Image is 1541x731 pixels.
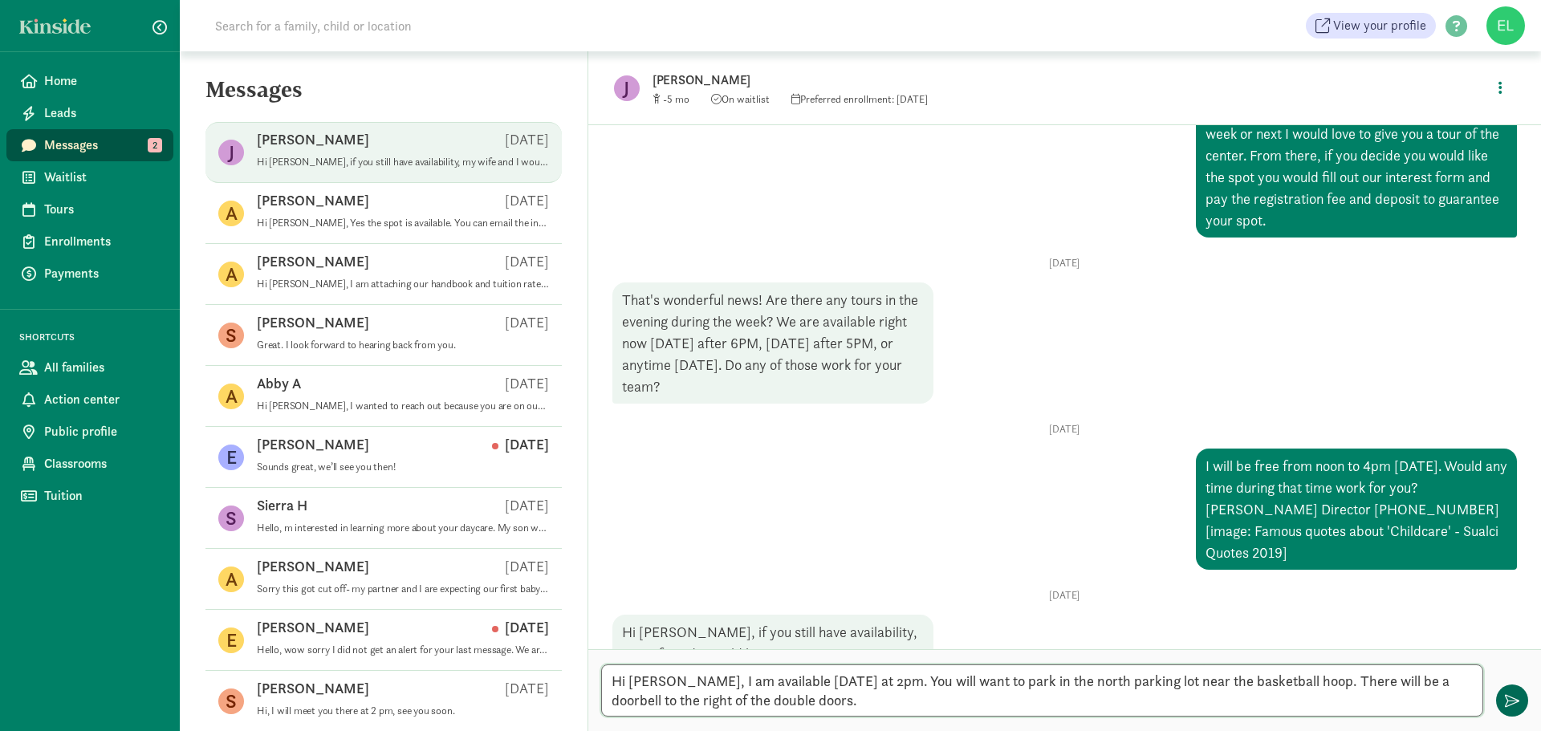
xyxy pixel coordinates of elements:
span: View your profile [1333,16,1426,35]
p: [DATE] [505,557,549,576]
div: That's wonderful news! Are there any tours in the evening during the week? We are available right... [612,282,933,404]
figure: J [218,140,244,165]
figure: A [218,201,244,226]
a: Classrooms [6,448,173,480]
p: Sierra H [257,496,307,515]
span: Leads [44,104,161,123]
p: [DATE] [505,496,549,515]
figure: E [218,627,244,653]
p: [DATE] [612,423,1517,436]
p: Hello, m interested in learning more about your daycare. My son will eb 2 in July - we are lookin... [257,522,549,534]
a: Leads [6,97,173,129]
span: Payments [44,264,161,283]
a: Tours [6,193,173,225]
p: [DATE] [505,252,549,271]
p: [DATE] [492,618,549,637]
figure: J [614,75,640,101]
span: Enrollments [44,232,161,251]
p: Hi [PERSON_NAME], if you still have availability, my wife and I would love to visit at 2PM. [257,156,549,169]
p: [PERSON_NAME] [257,313,369,332]
span: Home [44,71,161,91]
span: Public profile [44,422,161,441]
a: All families [6,351,173,384]
p: [DATE] [505,313,549,332]
span: Messages [44,136,161,155]
p: Sorry this got cut off- my partner and I are expecting our first baby in September and are lookin... [257,583,549,595]
figure: S [218,506,244,531]
p: [PERSON_NAME] [257,679,369,698]
a: Payments [6,258,173,290]
div: Hi [PERSON_NAME], if you still have availability, my wife and I would love to visit at 2PM. [612,615,933,671]
figure: E [218,445,244,470]
a: Home [6,65,173,97]
figure: A [218,567,244,592]
span: Action center [44,390,161,409]
p: Hi, I will meet you there at 2 pm, see you soon. [257,705,549,717]
p: [PERSON_NAME] [653,69,1158,91]
p: Sounds great, we’ll see you then! [257,461,549,473]
span: 2 [148,138,162,152]
p: [DATE] [505,191,549,210]
span: Tours [44,200,161,219]
a: Public profile [6,416,173,448]
span: Waitlist [44,168,161,187]
p: [DATE] [505,679,549,698]
a: Tuition [6,480,173,512]
span: Tuition [44,486,161,506]
p: Abby A [257,374,301,393]
a: Waitlist [6,161,173,193]
figure: S [218,323,244,348]
p: Hi [PERSON_NAME], I am attaching our handbook and tuition rates for you to learn more about our p... [257,278,549,290]
span: All families [44,358,161,377]
a: View your profile [1306,13,1436,39]
p: [PERSON_NAME] [257,191,369,210]
h5: Messages [180,77,588,116]
a: Messages 2 [6,129,173,161]
p: [DATE] [612,257,1517,270]
span: Preferred enrollment: [DATE] [791,92,928,106]
span: -5 [663,92,689,106]
figure: A [218,384,244,409]
p: Great. I look forward to hearing back from you. [257,339,549,351]
p: [DATE] [505,130,549,149]
input: Search for a family, child or location [205,10,656,42]
p: [DATE] [505,374,549,393]
p: [DATE] [612,589,1517,602]
figure: S [218,688,244,714]
p: Hello, wow sorry I did not get an alert for your last message. We are still interested in going o... [257,644,549,656]
p: Hi [PERSON_NAME], I wanted to reach out because you are on our waitlist. Are you still looking fo... [257,400,549,412]
p: [PERSON_NAME] [257,557,369,576]
span: Classrooms [44,454,161,473]
p: [DATE] [492,435,549,454]
span: On waitlist [711,92,770,106]
a: Enrollments [6,225,173,258]
a: Action center [6,384,173,416]
figure: A [218,262,244,287]
p: [PERSON_NAME] [257,435,369,454]
p: [PERSON_NAME] [257,130,369,149]
p: Hi [PERSON_NAME], Yes the spot is available. You can email the interest form to [EMAIL_ADDRESS][D... [257,217,549,229]
div: I will be free from noon to 4pm [DATE]. Would any time during that time work for you? [PERSON_NAM... [1196,449,1517,570]
p: [PERSON_NAME] [257,618,369,637]
p: [PERSON_NAME] [257,252,369,271]
div: Hi [PERSON_NAME], We actually have an opening in May for an infant. If you have time this week or... [1196,73,1517,238]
